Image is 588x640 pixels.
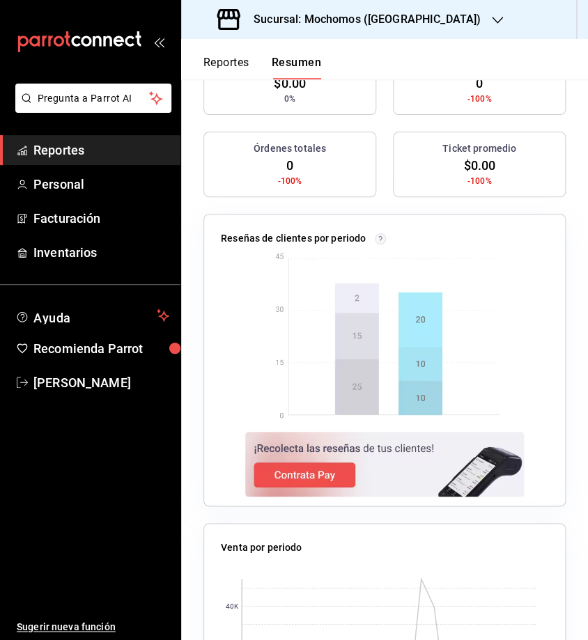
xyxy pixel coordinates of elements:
[15,84,171,113] button: Pregunta a Parrot AI
[203,56,249,79] button: Reportes
[33,373,169,392] span: [PERSON_NAME]
[33,243,169,262] span: Inventarios
[33,339,169,358] span: Recomienda Parrot
[153,36,164,47] button: open_drawer_menu
[17,620,169,634] span: Sugerir nueva función
[10,101,171,116] a: Pregunta a Parrot AI
[463,156,495,175] span: $0.00
[274,74,306,93] span: $0.00
[278,175,302,187] span: -100%
[226,602,239,610] text: 40K
[242,11,481,28] h3: Sucursal: Mochomos ([GEOGRAPHIC_DATA])
[272,56,321,79] button: Resumen
[33,307,151,324] span: Ayuda
[467,93,492,105] span: -100%
[33,141,169,159] span: Reportes
[254,141,326,156] h3: Órdenes totales
[442,141,516,156] h3: Ticket promedio
[221,540,302,555] p: Venta por periodo
[476,74,483,93] span: 0
[221,231,366,246] p: Reseñas de clientes por periodo
[33,209,169,228] span: Facturación
[203,56,321,79] div: navigation tabs
[467,175,492,187] span: -100%
[33,175,169,194] span: Personal
[284,93,295,105] span: 0%
[38,91,150,106] span: Pregunta a Parrot AI
[286,156,293,175] span: 0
